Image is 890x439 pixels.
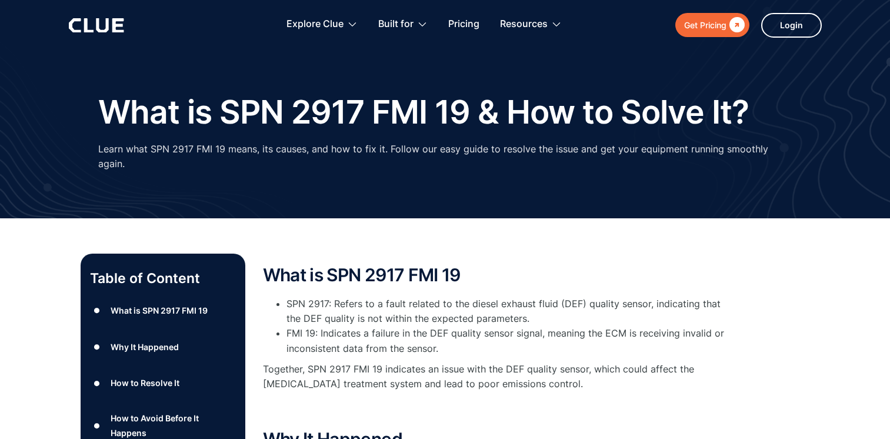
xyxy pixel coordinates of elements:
[500,6,562,43] div: Resources
[90,374,104,392] div: ●
[111,303,208,318] div: What is SPN 2917 FMI 19
[90,338,236,356] a: ●Why It Happened
[286,297,734,326] li: SPN 2917: Refers to a fault related to the diesel exhaust fluid (DEF) quality sensor, indicating ...
[90,417,104,434] div: ●
[263,265,734,285] h2: What is SPN 2917 FMI 19
[98,94,749,130] h1: What is SPN 2917 FMI 19 & How to Solve It?
[286,326,734,355] li: FMI 19: Indicates a failure in the DEF quality sensor signal, meaning the ECM is receiving invali...
[90,338,104,356] div: ●
[675,13,749,37] a: Get Pricing
[378,6,428,43] div: Built for
[448,6,479,43] a: Pricing
[286,6,344,43] div: Explore Clue
[111,340,179,354] div: Why It Happened
[111,375,179,390] div: How to Resolve It
[500,6,548,43] div: Resources
[263,403,734,418] p: ‍
[286,6,358,43] div: Explore Clue
[90,302,236,320] a: ●What is SPN 2917 FMI 19
[90,374,236,392] a: ●How to Resolve It
[90,269,236,288] p: Table of Content
[263,362,734,391] p: Together, SPN 2917 FMI 19 indicates an issue with the DEF quality sensor, which could affect the ...
[684,18,726,32] div: Get Pricing
[98,142,792,171] p: Learn what SPN 2917 FMI 19 means, its causes, and how to fix it. Follow our easy guide to resolve...
[761,13,822,38] a: Login
[378,6,414,43] div: Built for
[90,302,104,320] div: ●
[726,18,745,32] div: 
